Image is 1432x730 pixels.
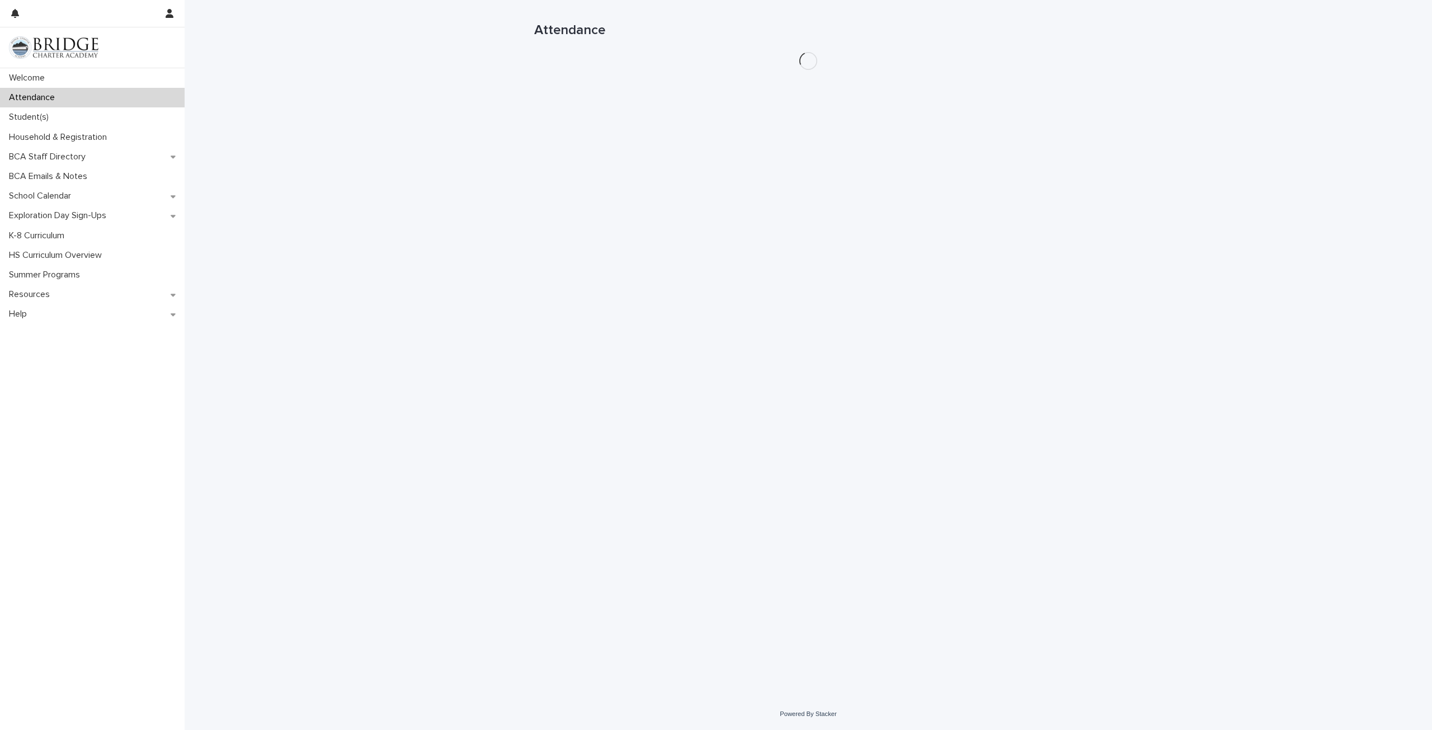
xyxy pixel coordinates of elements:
[4,250,111,261] p: HS Curriculum Overview
[4,112,58,123] p: Student(s)
[4,132,116,143] p: Household & Registration
[4,270,89,280] p: Summer Programs
[4,73,54,83] p: Welcome
[4,92,64,103] p: Attendance
[4,289,59,300] p: Resources
[534,22,1082,39] h1: Attendance
[780,710,836,717] a: Powered By Stacker
[4,309,36,319] p: Help
[4,210,115,221] p: Exploration Day Sign-Ups
[4,152,95,162] p: BCA Staff Directory
[4,230,73,241] p: K-8 Curriculum
[9,36,98,59] img: V1C1m3IdTEidaUdm9Hs0
[4,191,80,201] p: School Calendar
[4,171,96,182] p: BCA Emails & Notes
